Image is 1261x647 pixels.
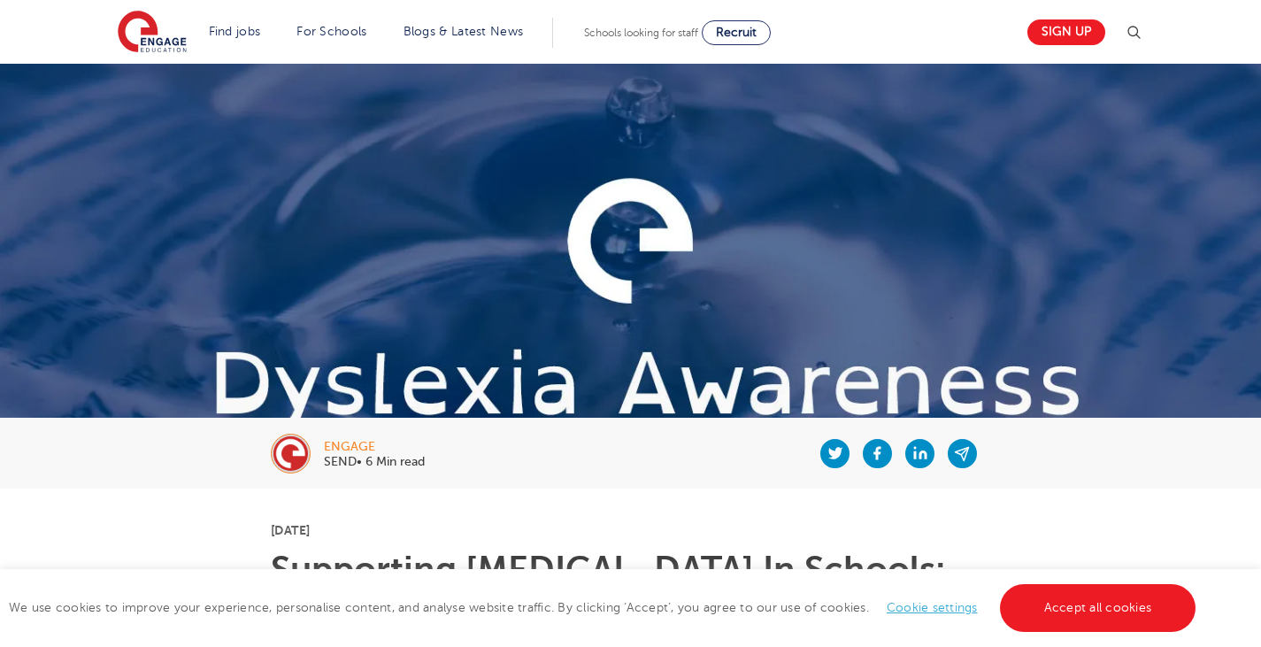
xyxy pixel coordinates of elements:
[296,25,366,38] a: For Schools
[404,25,524,38] a: Blogs & Latest News
[702,20,771,45] a: Recruit
[271,524,990,536] p: [DATE]
[324,441,425,453] div: engage
[118,11,187,55] img: Engage Education
[887,601,978,614] a: Cookie settings
[209,25,261,38] a: Find jobs
[324,456,425,468] p: SEND• 6 Min read
[1027,19,1105,45] a: Sign up
[716,26,757,39] span: Recruit
[584,27,698,39] span: Schools looking for staff
[9,601,1200,614] span: We use cookies to improve your experience, personalise content, and analyse website traffic. By c...
[1000,584,1196,632] a: Accept all cookies
[271,552,990,623] h1: Supporting [MEDICAL_DATA] In Schools: 10 Teaching Strategies | Engage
